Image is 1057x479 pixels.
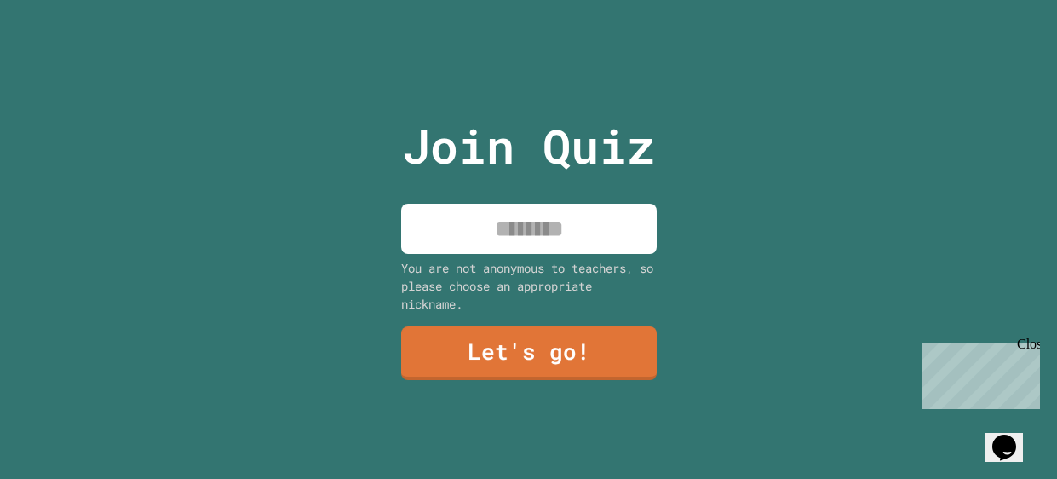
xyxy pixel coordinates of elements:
a: Let's go! [401,326,657,380]
iframe: chat widget [985,411,1040,462]
div: Chat with us now!Close [7,7,118,108]
iframe: chat widget [916,337,1040,409]
div: You are not anonymous to teachers, so please choose an appropriate nickname. [401,259,657,313]
p: Join Quiz [402,111,655,182]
